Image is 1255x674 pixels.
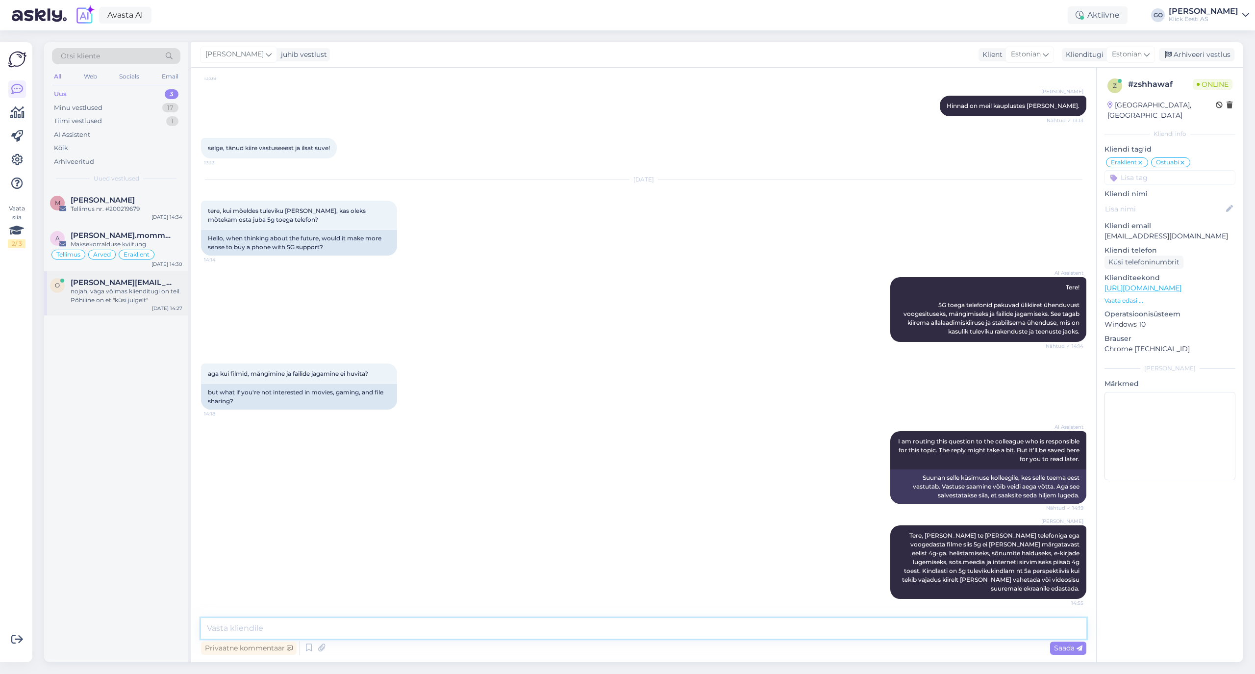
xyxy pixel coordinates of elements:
div: Tiimi vestlused [54,116,102,126]
img: Askly Logo [8,50,26,69]
p: Chrome [TECHNICAL_ID] [1104,344,1235,354]
div: juhib vestlust [277,50,327,60]
span: Tellimus [56,252,80,258]
div: [DATE] 14:30 [151,260,182,268]
div: Uus [54,89,67,99]
p: Kliendi nimi [1104,189,1235,199]
span: Estonian [1011,49,1041,60]
div: 3 [165,89,178,99]
span: o [55,282,60,289]
p: Klienditeekond [1104,273,1235,283]
div: Suunan selle küsimuse kolleegile, kes selle teema eest vastutab. Vastuse saamine võib veidi aega ... [890,469,1086,504]
span: 14:14 [204,256,241,263]
span: M [55,199,60,207]
span: 13:09 [204,75,241,82]
span: Nähtud ✓ 13:13 [1047,117,1083,124]
span: Arved [93,252,111,258]
div: [GEOGRAPHIC_DATA], [GEOGRAPHIC_DATA] [1107,100,1216,121]
div: Kliendi info [1104,130,1235,138]
span: Eraklient [1111,159,1137,165]
div: [PERSON_NAME] [1104,364,1235,373]
div: [PERSON_NAME] [1169,7,1238,15]
div: Hello, when thinking about the future, would it make more sense to buy a phone with 5G support? [201,230,397,256]
span: [PERSON_NAME] [205,49,264,60]
p: Kliendi tag'id [1104,144,1235,155]
div: [DATE] [201,175,1086,184]
div: Arhiveeritud [54,157,94,167]
div: Email [160,70,180,83]
span: Matti Rebbase [71,196,135,205]
div: 1 [166,116,178,126]
span: [PERSON_NAME] [1041,518,1083,525]
span: Eraklient [124,252,150,258]
div: GO [1151,8,1165,22]
input: Lisa nimi [1105,204,1224,214]
span: 14:18 [204,410,241,417]
div: Privaatne kommentaar [201,642,297,655]
p: Kliendi telefon [1104,245,1235,256]
span: Ostuabi [1156,159,1179,165]
span: 13:13 [204,159,241,166]
input: Lisa tag [1104,170,1235,185]
span: tere, kui mõeldes tuleviku [PERSON_NAME], kas oleks mõtekam osta juba 5g toega telefon? [208,207,367,223]
img: explore-ai [75,5,95,26]
div: Aktiivne [1068,6,1128,24]
span: Uued vestlused [94,174,139,183]
p: Windows 10 [1104,319,1235,330]
span: alexandre.mommeja via klienditugi@klick.ee [71,231,173,240]
span: Online [1193,79,1232,90]
span: oliver.tramm@gmail.com [71,278,173,287]
span: AI Assistent [1047,423,1083,431]
span: z [1113,82,1117,89]
div: 2 / 3 [8,239,25,248]
span: selge, tänud kiire vastuseeest ja ilsat suve! [208,144,330,152]
a: Avasta AI [99,7,151,24]
div: # zshhawaf [1128,78,1193,90]
span: I am routing this question to the colleague who is responsible for this topic. The reply might ta... [898,438,1081,463]
div: [DATE] 14:34 [151,213,182,221]
span: Nähtud ✓ 14:19 [1046,504,1083,512]
p: Vaata edasi ... [1104,296,1235,305]
span: Nähtud ✓ 14:14 [1046,342,1083,350]
div: [DATE] 14:27 [152,305,182,312]
div: Tellimus nr. #200219679 [71,205,182,213]
div: Socials [117,70,141,83]
span: Estonian [1112,49,1142,60]
div: Klick Eesti AS [1169,15,1238,23]
div: Web [82,70,99,83]
div: Klient [979,50,1003,60]
span: aga kui filmid, mängimine ja failide jagamine ei huvita? [208,370,368,377]
span: 14:55 [1047,599,1083,607]
span: AI Assistent [1047,269,1083,277]
div: but what if you're not interested in movies, gaming, and file sharing? [201,384,397,410]
div: Maksekorralduse kviitung [71,240,182,249]
p: Brauser [1104,334,1235,344]
a: [URL][DOMAIN_NAME] [1104,284,1181,292]
span: a [55,234,60,242]
span: Hinnad on meil kauplustes [PERSON_NAME]. [947,102,1079,109]
div: Minu vestlused [54,103,102,113]
div: AI Assistent [54,130,90,140]
div: Kõik [54,143,68,153]
span: [PERSON_NAME] [1041,88,1083,95]
div: All [52,70,63,83]
div: 17 [162,103,178,113]
span: Otsi kliente [61,51,100,61]
div: Küsi telefoninumbrit [1104,256,1183,269]
div: nojah, väga võimas klienditugi on teil. Põhiline on et "küsi julgelt" [71,287,182,305]
p: Operatsioonisüsteem [1104,309,1235,319]
a: [PERSON_NAME]Klick Eesti AS [1169,7,1249,23]
div: Vaata siia [8,204,25,248]
p: Märkmed [1104,379,1235,389]
span: Tere, [PERSON_NAME] te [PERSON_NAME] telefoniga ega voogedasta filme siis 5g ei [PERSON_NAME] mär... [902,532,1081,592]
div: Klienditugi [1062,50,1104,60]
p: Kliendi email [1104,221,1235,231]
p: [EMAIL_ADDRESS][DOMAIN_NAME] [1104,231,1235,241]
span: Saada [1054,644,1082,652]
div: Arhiveeri vestlus [1159,48,1234,61]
